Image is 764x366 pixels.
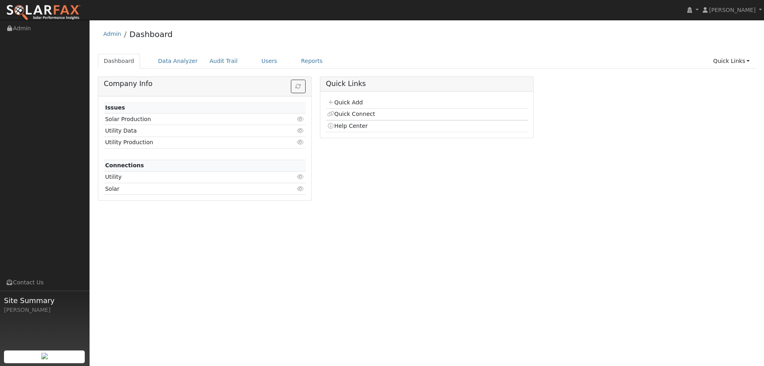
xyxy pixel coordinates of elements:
strong: Issues [105,104,125,111]
a: Quick Add [327,99,363,106]
img: SolarFax [6,4,81,21]
h5: Quick Links [326,80,528,88]
td: Solar Production [104,114,273,125]
td: Utility [104,171,273,183]
h5: Company Info [104,80,306,88]
td: Solar [104,183,273,195]
a: Data Analyzer [152,54,204,69]
a: Admin [103,31,121,37]
i: Click to view [297,128,304,133]
strong: Connections [105,162,144,168]
a: Dashboard [129,29,173,39]
a: Help Center [327,123,368,129]
i: Click to view [297,139,304,145]
i: Click to view [297,116,304,122]
span: Site Summary [4,295,85,306]
i: Click to view [297,174,304,180]
a: Audit Trail [204,54,244,69]
td: Utility Production [104,137,273,148]
a: Users [255,54,283,69]
span: [PERSON_NAME] [709,7,756,13]
div: [PERSON_NAME] [4,306,85,314]
img: retrieve [41,353,48,359]
td: Utility Data [104,125,273,137]
a: Quick Links [707,54,756,69]
a: Reports [295,54,329,69]
a: Dashboard [98,54,140,69]
i: Click to view [297,186,304,192]
a: Quick Connect [327,111,375,117]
